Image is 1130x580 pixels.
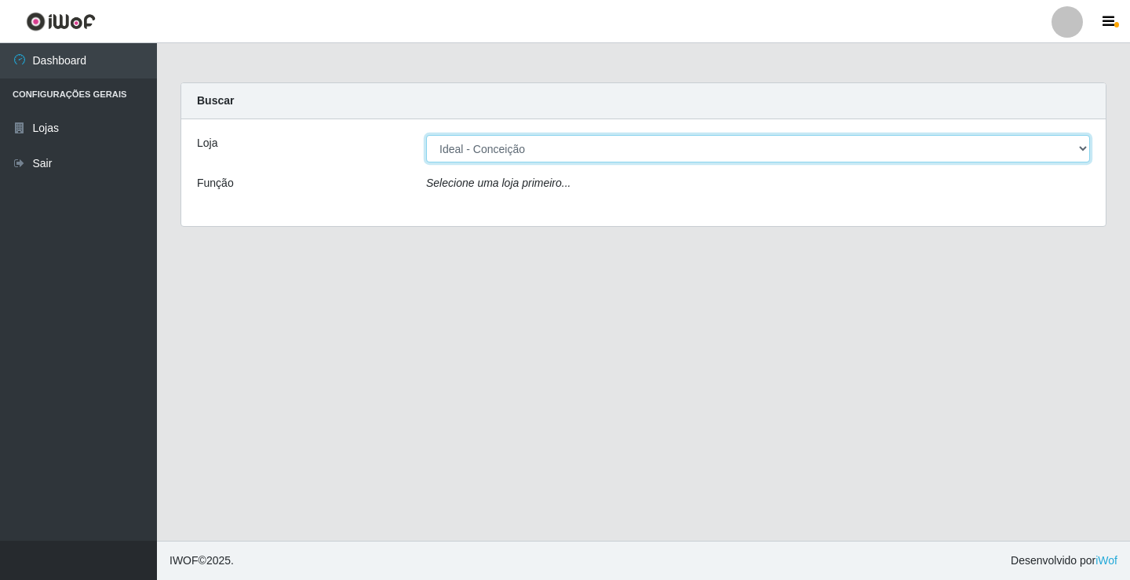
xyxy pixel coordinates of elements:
[197,175,234,192] label: Função
[197,135,217,151] label: Loja
[26,12,96,31] img: CoreUI Logo
[169,554,199,567] span: IWOF
[197,94,234,107] strong: Buscar
[1095,554,1117,567] a: iWof
[426,177,570,189] i: Selecione uma loja primeiro...
[1011,553,1117,569] span: Desenvolvido por
[169,553,234,569] span: © 2025 .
